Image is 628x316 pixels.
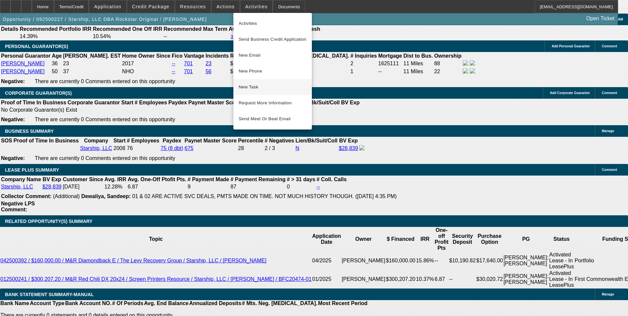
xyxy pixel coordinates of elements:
span: Send Meet Or Beat Email [239,115,307,123]
span: Request More Information [239,99,307,107]
span: New Task [239,83,307,91]
span: Send Business Credit Application [239,35,307,43]
span: New Phone [239,67,307,75]
span: Activities [239,20,307,27]
span: New Email [239,51,307,59]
